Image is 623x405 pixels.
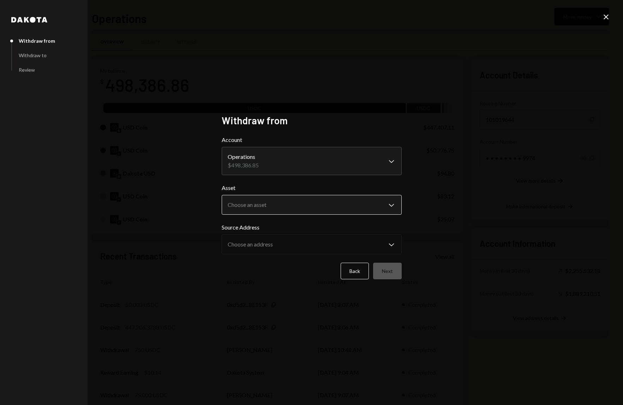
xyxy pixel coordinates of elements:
[222,114,402,127] h2: Withdraw from
[222,147,402,175] button: Account
[222,184,402,192] label: Asset
[19,38,55,44] div: Withdraw from
[222,234,402,254] button: Source Address
[19,67,35,73] div: Review
[341,263,369,279] button: Back
[19,52,47,58] div: Withdraw to
[222,195,402,215] button: Asset
[222,136,402,144] label: Account
[222,223,402,232] label: Source Address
